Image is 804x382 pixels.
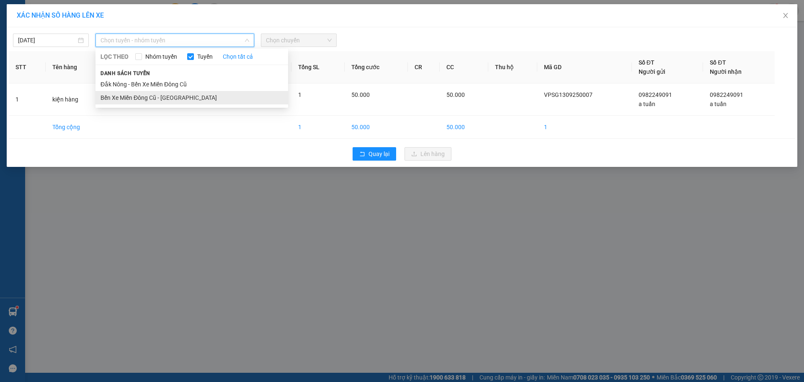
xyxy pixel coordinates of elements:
[710,68,742,75] span: Người nhận
[408,51,440,83] th: CR
[95,91,288,104] li: Bến Xe Miền Đông Cũ - [GEOGRAPHIC_DATA]
[298,91,301,98] span: 1
[351,91,370,98] span: 50.000
[368,149,389,159] span: Quay lại
[7,7,92,27] div: VP [GEOGRAPHIC_DATA]
[639,59,655,66] span: Số ĐT
[7,27,92,37] div: a tuấn
[710,91,743,98] span: 0982249091
[46,51,108,83] th: Tên hàng
[291,51,345,83] th: Tổng SL
[710,59,726,66] span: Số ĐT
[100,52,129,61] span: LỌC THEO
[537,116,632,139] td: 1
[446,91,465,98] span: 50.000
[537,51,632,83] th: Mã GD
[142,52,180,61] span: Nhóm tuyến
[639,91,672,98] span: 0982249091
[782,12,789,19] span: close
[46,116,108,139] td: Tổng cộng
[353,147,396,161] button: rollbackQuay lại
[17,11,104,19] span: XÁC NHẬN SỐ HÀNG LÊN XE
[7,37,92,49] div: 0982249091
[98,27,193,39] div: 0982249091
[194,52,216,61] span: Tuyến
[291,116,345,139] td: 1
[98,39,193,68] span: 124 [PERSON_NAME]
[100,34,249,47] span: Chọn tuyến - nhóm tuyến
[9,83,46,116] td: 1
[266,34,332,47] span: Chọn chuyến
[345,116,408,139] td: 50.000
[345,51,408,83] th: Tổng cước
[440,116,488,139] td: 50.000
[774,4,797,28] button: Close
[7,8,20,17] span: Gửi:
[245,38,250,43] span: down
[95,70,155,77] span: Danh sách tuyến
[98,17,193,27] div: a tuấn
[95,78,288,91] li: Đắk Nông - Bến Xe Miền Đông Cũ
[710,101,727,107] span: a tuấn
[440,51,488,83] th: CC
[639,68,665,75] span: Người gửi
[405,147,451,161] button: uploadLên hàng
[488,51,537,83] th: Thu hộ
[223,52,253,61] a: Chọn tất cả
[544,91,593,98] span: VPSG1309250007
[9,51,46,83] th: STT
[639,101,655,107] span: a tuấn
[359,151,365,158] span: rollback
[98,8,118,17] span: Nhận:
[46,83,108,116] td: kiện hàng
[18,36,76,45] input: 13/09/2025
[98,7,193,17] div: VP Cư Jút
[98,44,110,52] span: DĐ:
